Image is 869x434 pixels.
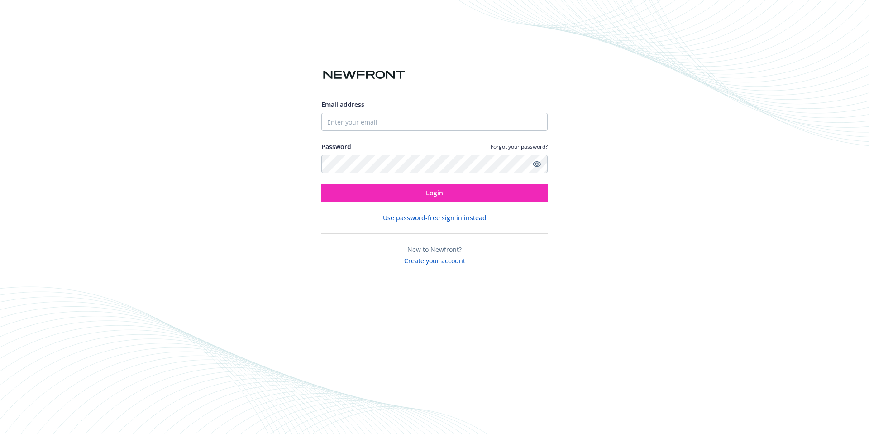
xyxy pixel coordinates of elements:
[321,100,364,109] span: Email address
[531,159,542,169] a: Show password
[321,67,407,83] img: Newfront logo
[321,184,548,202] button: Login
[321,155,548,173] input: Enter your password
[407,245,462,254] span: New to Newfront?
[321,142,351,151] label: Password
[321,113,548,131] input: Enter your email
[404,254,465,265] button: Create your account
[383,213,487,222] button: Use password-free sign in instead
[426,188,443,197] span: Login
[491,143,548,150] a: Forgot your password?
